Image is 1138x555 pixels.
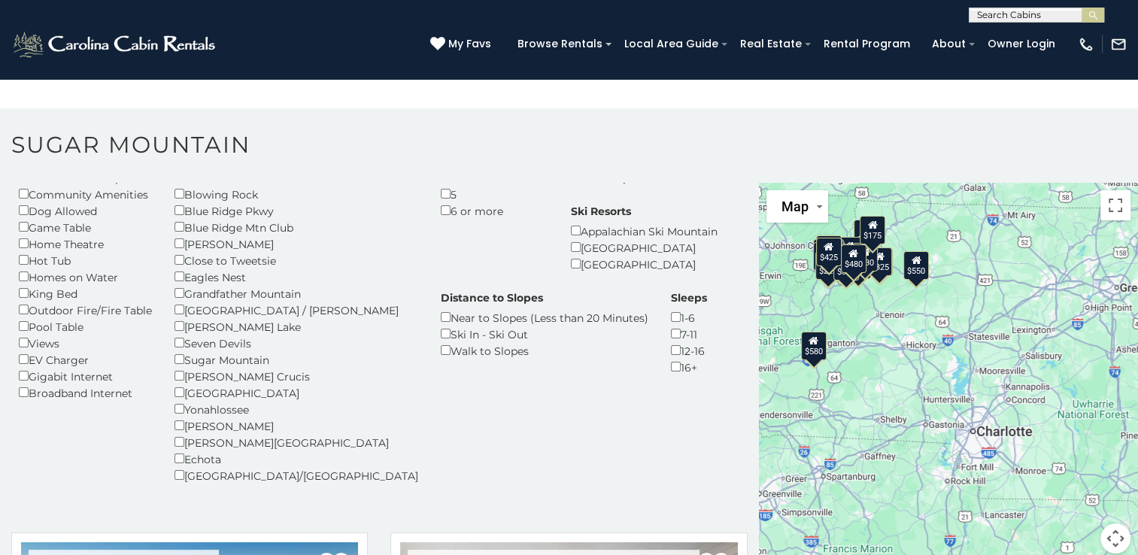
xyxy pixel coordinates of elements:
div: Broadband Internet [19,384,152,401]
button: Map camera controls [1100,523,1130,553]
div: $349 [837,236,863,265]
div: $130 [852,242,878,271]
div: Appalachian Ski Mountain [571,223,718,239]
button: Toggle fullscreen view [1100,190,1130,220]
img: phone-regular-white.png [1078,36,1094,53]
div: Ski In - Ski Out [441,326,648,342]
div: 7-11 [671,326,707,342]
div: [PERSON_NAME][GEOGRAPHIC_DATA] [174,434,418,450]
div: Pool Table [19,318,152,335]
label: Ski Resorts [571,204,631,219]
a: My Favs [430,36,495,53]
div: [GEOGRAPHIC_DATA] / [PERSON_NAME] [174,302,418,318]
div: [PERSON_NAME] [174,235,418,252]
div: Seven Devils [174,335,418,351]
div: $375 [833,251,859,280]
label: Sleeps [671,290,707,305]
a: Rental Program [816,32,918,56]
div: Walk to Slopes [441,342,648,359]
div: Views [19,335,152,351]
a: Local Area Guide [617,32,726,56]
div: Eagles Nest [174,268,418,285]
div: [PERSON_NAME] Lake [174,318,418,335]
div: Blue Ridge Mtn Club [174,219,418,235]
div: 16+ [671,359,707,375]
div: EV Charger [19,351,152,368]
div: Hot Tub [19,252,152,268]
div: $175 [853,219,879,247]
div: $175 [860,216,885,244]
div: [GEOGRAPHIC_DATA] [174,384,418,401]
div: [PERSON_NAME] [174,417,418,434]
div: Community Amenities [19,186,152,202]
img: White-1-2.png [11,29,220,59]
div: $480 [840,244,866,272]
div: Dog Allowed [19,202,152,219]
div: Game Table [19,219,152,235]
div: 6 or more [441,202,548,219]
span: Map [781,199,809,214]
div: King Bed [19,285,152,302]
button: Change map style [766,190,828,223]
div: Outdoor Fire/Fire Table [19,302,152,318]
img: mail-regular-white.png [1110,36,1127,53]
div: Home Theatre [19,235,152,252]
div: 1-6 [671,309,707,326]
div: Sugar Mountain [174,351,418,368]
div: Close to Tweetsie [174,252,418,268]
div: Blue Ridge Pkwy [174,202,418,219]
div: $325 [866,247,892,276]
div: 12-16 [671,342,707,359]
a: Owner Login [980,32,1063,56]
div: Blowing Rock [174,186,418,202]
div: $550 [903,250,929,279]
span: My Favs [448,36,491,52]
div: [GEOGRAPHIC_DATA] [571,239,718,256]
div: $230 [812,242,838,271]
div: Gigabit Internet [19,368,152,384]
div: $225 [815,250,841,279]
label: Distance to Slopes [441,290,543,305]
a: About [924,32,973,56]
div: Echota [174,450,418,467]
div: [GEOGRAPHIC_DATA]/[GEOGRAPHIC_DATA] [174,467,418,484]
div: Grandfather Mountain [174,285,418,302]
div: [PERSON_NAME] Crucis [174,368,418,384]
a: Browse Rentals [510,32,610,56]
div: [GEOGRAPHIC_DATA] [571,256,718,272]
div: Yonahlossee [174,401,418,417]
div: $297 [866,247,892,276]
div: $125 [816,235,842,263]
div: Homes on Water [19,268,152,285]
a: Real Estate [733,32,809,56]
div: Near to Slopes (Less than 20 Minutes) [441,309,648,326]
div: $425 [816,238,842,266]
div: 5 [441,186,548,202]
div: $580 [801,331,827,359]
